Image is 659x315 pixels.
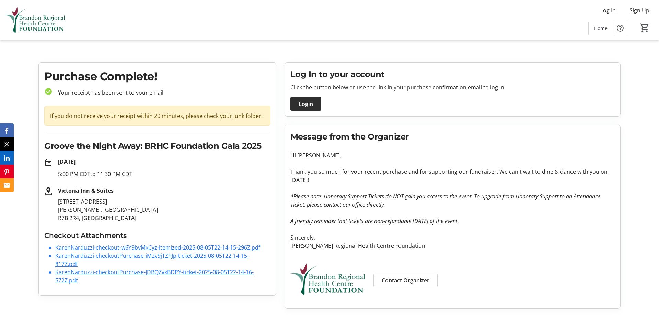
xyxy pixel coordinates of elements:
button: Login [290,97,321,111]
button: Cart [638,22,651,34]
p: Hi [PERSON_NAME], [290,151,615,159]
h3: Checkout Attachments [44,230,270,241]
a: Home [589,22,613,35]
h2: Message from the Organizer [290,131,615,143]
img: Brandon Regional Health Centre Foundation logo [290,258,365,300]
h2: Log In to your account [290,68,615,81]
p: [STREET_ADDRESS] [PERSON_NAME], [GEOGRAPHIC_DATA] R7B 2R4, [GEOGRAPHIC_DATA] [58,197,270,222]
span: Log In [600,6,616,14]
mat-icon: check_circle [44,87,53,96]
span: Home [594,25,608,32]
p: 5:00 PM CDT to 11:30 PM CDT [58,170,270,178]
a: Contact Organizer [373,274,438,287]
em: *Please note: Honorary Support Tickets do NOT gain you access to the event. To upgrade from Honor... [290,193,600,208]
span: Contact Organizer [382,276,429,284]
p: [PERSON_NAME] Regional Health Centre Foundation [290,242,615,250]
span: Sign Up [629,6,649,14]
p: Your receipt has been sent to your email. [53,88,270,97]
mat-icon: date_range [44,158,53,167]
em: A friendly reminder that tickets are non-refundable [DATE] of the event. [290,217,459,225]
a: KarenNarduzzi-checkout-w6Y9bvMxCyz-itemized-2025-08-05T22-14-15-296Z.pdf [55,244,260,251]
a: KarenNarduzzi-checkoutPurchase-iM2v9jTZhJp-ticket-2025-08-05T22-14-15-817Z.pdf [55,252,249,268]
div: If you do not receive your receipt within 20 minutes, please check your junk folder. [44,106,270,126]
button: Help [613,21,627,35]
p: Thank you so much for your recent purchase and for supporting our fundraiser. We can't wait to di... [290,168,615,184]
img: Brandon Regional Health Centre Foundation's Logo [4,3,65,37]
h2: Groove the Night Away: BRHC Foundation Gala 2025 [44,140,270,152]
h1: Purchase Complete! [44,68,270,85]
button: Log In [595,5,621,16]
strong: Victoria Inn & Suites [58,187,114,194]
button: Sign Up [624,5,655,16]
strong: [DATE] [58,158,76,166]
a: KarenNarduzzi-checkoutPurchase-JDBQZvkBDPY-ticket-2025-08-05T22-14-16-572Z.pdf [55,268,254,284]
span: Login [299,100,313,108]
p: Sincerely, [290,233,615,242]
p: Click the button below or use the link in your purchase confirmation email to log in. [290,83,615,92]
